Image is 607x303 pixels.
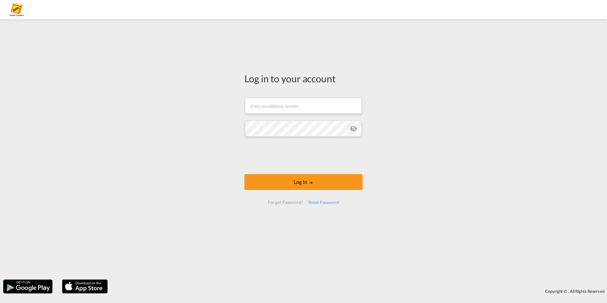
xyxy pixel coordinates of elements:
[244,72,363,85] div: Log in to your account
[265,197,305,208] div: Forgot Password?
[244,174,363,190] button: LOGIN
[111,286,607,297] div: Copyright © . All Rights Reserved
[255,143,352,168] iframe: reCAPTCHA
[350,125,357,132] md-icon: icon-eye-off
[306,197,342,208] div: Reset Password
[61,279,108,294] img: apple.png
[3,279,53,294] img: google.png
[10,3,24,17] img: a2a4a140666c11eeab5485e577415959.png
[245,98,362,114] input: Enter email/phone number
